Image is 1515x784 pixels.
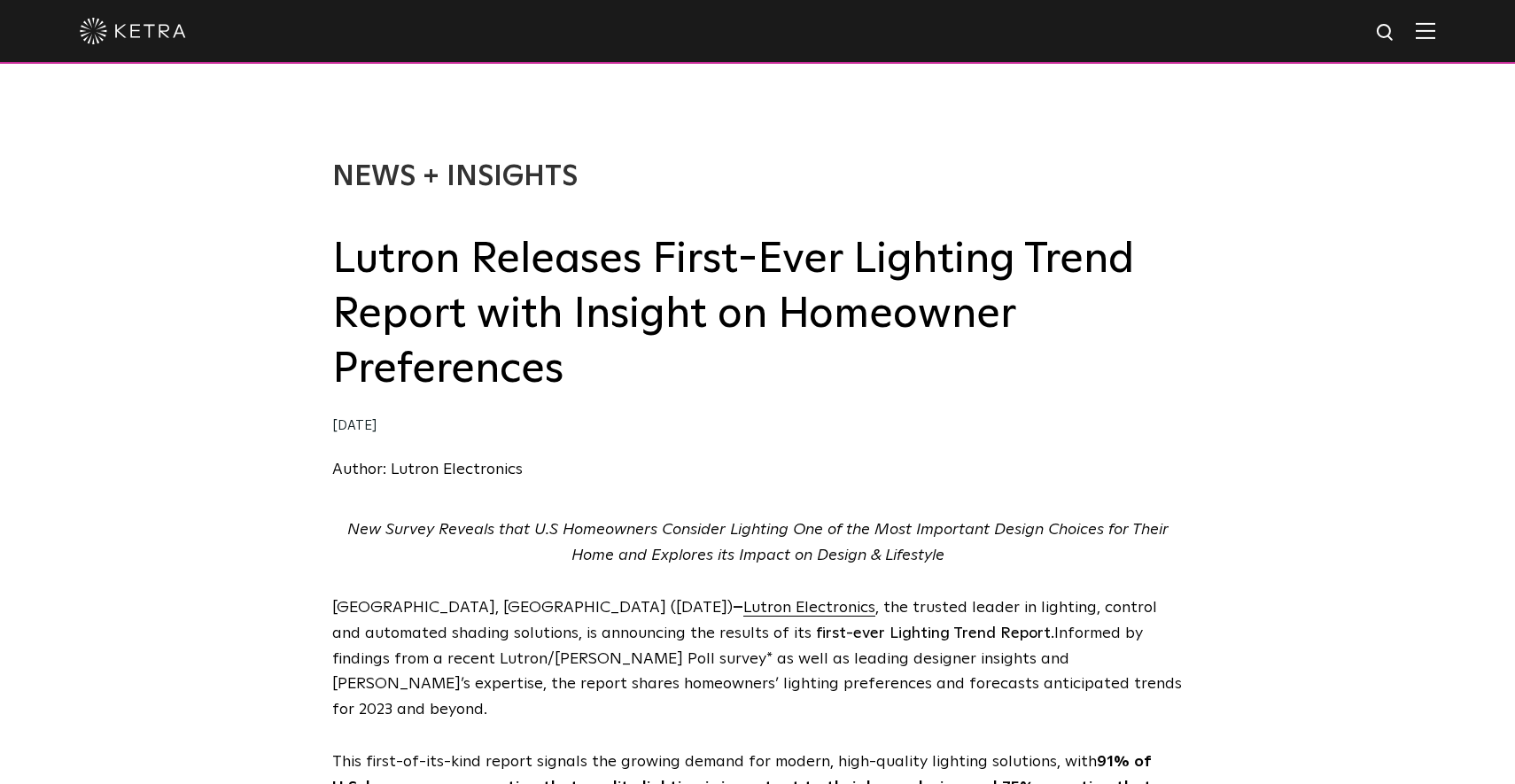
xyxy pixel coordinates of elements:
[332,232,1183,398] h2: Lutron Releases First-Ever Lighting Trend Report with Insight on Homeowner Preferences
[332,600,1157,641] span: , the trusted leader in lighting, control and automated shading solutions, is announcing the resu...
[1375,22,1397,44] img: search icon
[743,600,875,616] a: Lutron Electronics
[347,522,1169,563] em: New Survey Reveals that U.S Homeowners Consider Lighting One of the Most Important Design Choices...
[733,600,743,616] strong: –
[332,462,523,477] a: Author: Lutron Electronics
[332,414,1183,439] div: [DATE]
[80,18,186,44] img: ketra-logo-2019-white
[1416,22,1435,39] img: Hamburger%20Nav.svg
[332,163,578,191] a: News + Insights
[816,625,1054,641] span: first-ever Lighting Trend Report.
[332,600,1182,718] span: [GEOGRAPHIC_DATA], [GEOGRAPHIC_DATA] ([DATE]) Informed by findings from a recent Lutron/[PERSON_N...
